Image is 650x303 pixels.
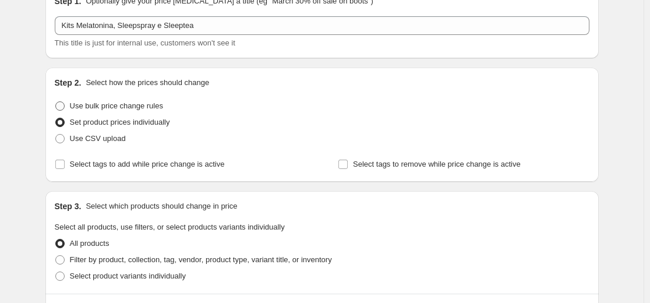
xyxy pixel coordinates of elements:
p: Select how the prices should change [86,77,209,89]
span: This title is just for internal use, customers won't see it [55,38,235,47]
span: Select tags to add while price change is active [70,160,225,168]
input: 30% off holiday sale [55,16,589,35]
span: Use bulk price change rules [70,101,163,110]
span: Set product prices individually [70,118,170,126]
span: Use CSV upload [70,134,126,143]
span: Filter by product, collection, tag, vendor, product type, variant title, or inventory [70,255,332,264]
span: All products [70,239,109,248]
span: Select all products, use filters, or select products variants individually [55,223,285,231]
span: Select product variants individually [70,272,186,280]
span: Select tags to remove while price change is active [353,160,521,168]
h2: Step 2. [55,77,82,89]
h2: Step 3. [55,200,82,212]
p: Select which products should change in price [86,200,237,212]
